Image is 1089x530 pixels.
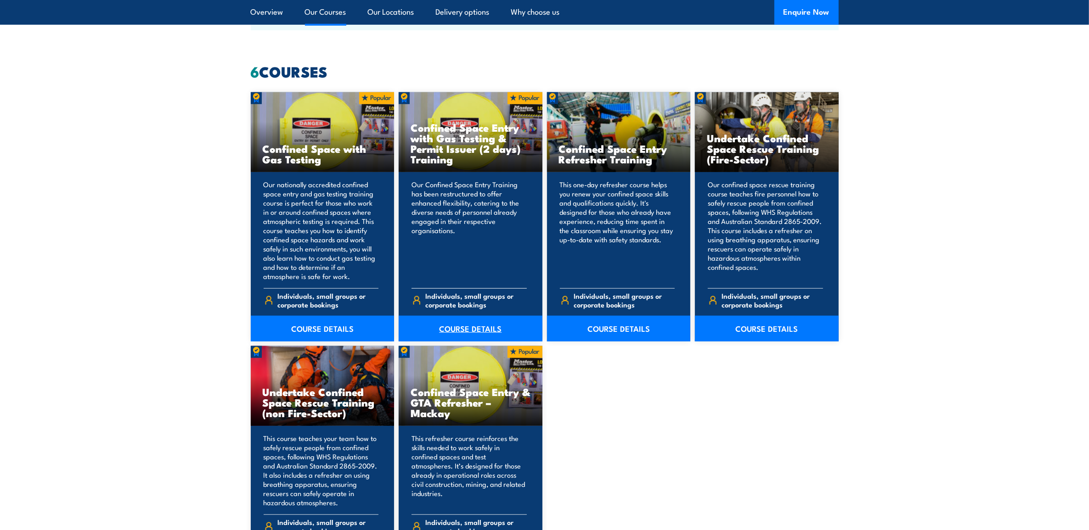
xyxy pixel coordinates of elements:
h3: Confined Space with Gas Testing [263,143,383,164]
a: COURSE DETAILS [399,316,542,341]
p: Our Confined Space Entry Training has been restructured to offer enhanced flexibility, catering t... [412,180,527,281]
p: Our nationally accredited confined space entry and gas testing training course is perfect for tho... [264,180,379,281]
a: COURSE DETAILS [547,316,691,341]
h3: Confined Space Entry Refresher Training [559,143,679,164]
h2: COURSES [251,65,839,78]
span: Individuals, small groups or corporate bookings [722,291,823,309]
h3: Confined Space Entry with Gas Testing & Permit Issuer (2 days) Training [411,122,530,164]
span: Individuals, small groups or corporate bookings [277,291,378,309]
h3: Confined Space Entry & GTA Refresher – Mackay [411,386,530,418]
h3: Undertake Confined Space Rescue Training (Fire-Sector) [707,133,827,164]
h3: Undertake Confined Space Rescue Training (non Fire-Sector) [263,386,383,418]
a: COURSE DETAILS [251,316,395,341]
p: This course teaches your team how to safely rescue people from confined spaces, following WHS Reg... [264,434,379,507]
p: Our confined space rescue training course teaches fire personnel how to safely rescue people from... [708,180,823,281]
p: This one-day refresher course helps you renew your confined space skills and qualifications quick... [560,180,675,281]
strong: 6 [251,60,260,83]
span: Individuals, small groups or corporate bookings [574,291,675,309]
span: Individuals, small groups or corporate bookings [426,291,527,309]
p: This refresher course reinforces the skills needed to work safely in confined spaces and test atm... [412,434,527,507]
a: COURSE DETAILS [695,316,839,341]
